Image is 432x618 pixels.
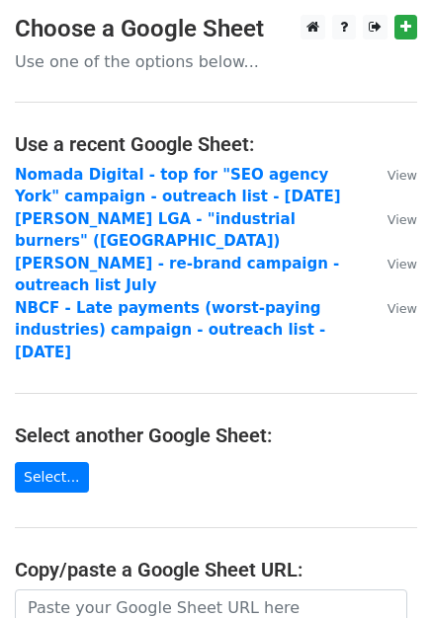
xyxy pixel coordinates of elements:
[388,301,417,316] small: View
[388,168,417,183] small: View
[368,166,417,184] a: View
[15,462,89,493] a: Select...
[388,212,417,227] small: View
[15,558,417,581] h4: Copy/paste a Google Sheet URL:
[368,255,417,272] a: View
[368,299,417,317] a: View
[15,424,417,447] h4: Select another Google Sheet:
[15,51,417,72] p: Use one of the options below...
[15,299,325,361] a: NBCF - Late payments (worst-paying industries) campaign - outreach list - [DATE]
[388,257,417,271] small: View
[368,210,417,228] a: View
[15,255,339,295] a: [PERSON_NAME] - re-brand campaign - outreach list July
[15,15,417,43] h3: Choose a Google Sheet
[15,166,341,206] a: Nomada Digital - top for "SEO agency York" campaign - outreach list - [DATE]
[15,132,417,156] h4: Use a recent Google Sheet:
[15,210,296,251] a: [PERSON_NAME] LGA - "industrial burners" ([GEOGRAPHIC_DATA])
